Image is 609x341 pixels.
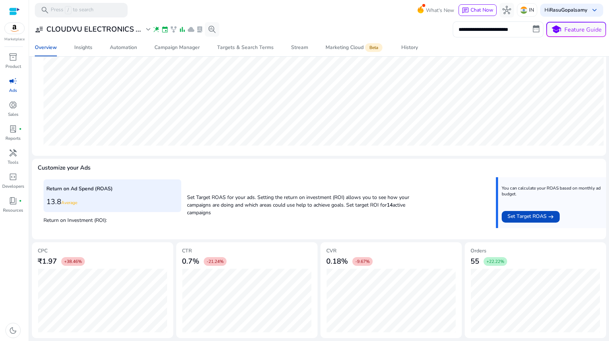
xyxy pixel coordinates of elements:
[182,248,312,254] h5: CTR
[291,45,308,50] div: Stream
[5,135,21,142] p: Reports
[548,212,554,221] mat-icon: east
[471,7,493,13] span: Chat Now
[9,172,17,181] span: code_blocks
[326,248,456,254] h5: CVR
[144,25,153,34] span: expand_more
[459,4,497,16] button: chatChat Now
[196,26,203,33] span: lab_profile
[187,190,430,216] p: Set Target ROAS for your ads. Setting the return on investment (ROI) allows you to see how your c...
[205,22,219,37] button: search_insights
[51,6,94,14] p: Press to search
[471,257,479,266] h3: 55
[153,26,160,33] span: wand_stars
[502,211,560,223] button: Set Target ROAS
[19,127,22,130] span: fiber_manual_record
[507,212,547,221] span: Set Target ROAS
[161,26,169,33] span: event
[38,165,91,171] h4: Customize your Ads
[500,3,514,17] button: hub
[9,196,17,205] span: book_4
[41,6,49,15] span: search
[520,7,527,14] img: in.svg
[544,8,587,13] p: Hi
[35,45,57,50] div: Overview
[486,259,504,264] span: +22.22%
[502,6,511,15] span: hub
[179,26,186,33] span: bar_chart
[502,185,601,197] p: You can calculate your ROAS based on monthly ad budget.
[5,23,24,34] img: amazon.svg
[8,111,18,118] p: Sales
[5,63,21,70] p: Product
[9,149,17,157] span: handyman
[9,101,17,109] span: donut_small
[387,202,393,208] b: 14
[64,259,82,264] span: +38.46%
[46,198,178,206] h3: 13.8
[9,77,17,85] span: campaign
[9,125,17,133] span: lab_profile
[9,326,17,335] span: dark_mode
[462,7,469,14] span: chat
[182,257,199,266] h3: 0.7%
[38,257,57,266] h3: ₹1.97
[529,4,534,16] p: IN
[217,45,274,50] div: Targets & Search Terms
[46,25,141,34] h3: CLOUDVU ELECTRONICS ...
[365,43,382,52] span: Beta
[43,215,181,224] p: Return on Investment (ROI):
[65,6,71,14] span: /
[207,259,224,264] span: -21.24%
[590,6,599,15] span: keyboard_arrow_down
[208,25,216,34] span: search_insights
[46,185,178,192] p: Return on Ad Spend (ROAS)
[9,87,17,94] p: Ads
[74,45,92,50] div: Insights
[564,25,602,34] p: Feature Guide
[326,257,348,266] h3: 0.18%
[8,159,18,166] p: Tools
[154,45,200,50] div: Campaign Manager
[401,45,418,50] div: History
[546,22,606,37] button: schoolFeature Guide
[170,26,177,33] span: family_history
[110,45,137,50] div: Automation
[426,4,454,17] span: What's New
[2,183,24,190] p: Developers
[19,199,22,202] span: fiber_manual_record
[4,37,25,42] p: Marketplace
[355,259,370,264] span: -9.67%
[3,207,23,214] p: Resources
[9,53,17,61] span: inventory_2
[471,248,600,254] h5: Orders
[61,200,77,206] span: Average
[326,45,384,50] div: Marketing Cloud
[551,24,562,35] span: school
[38,248,167,254] h5: CPC
[550,7,587,13] b: RasuGopalsamy
[35,25,43,34] span: user_attributes
[187,26,195,33] span: cloud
